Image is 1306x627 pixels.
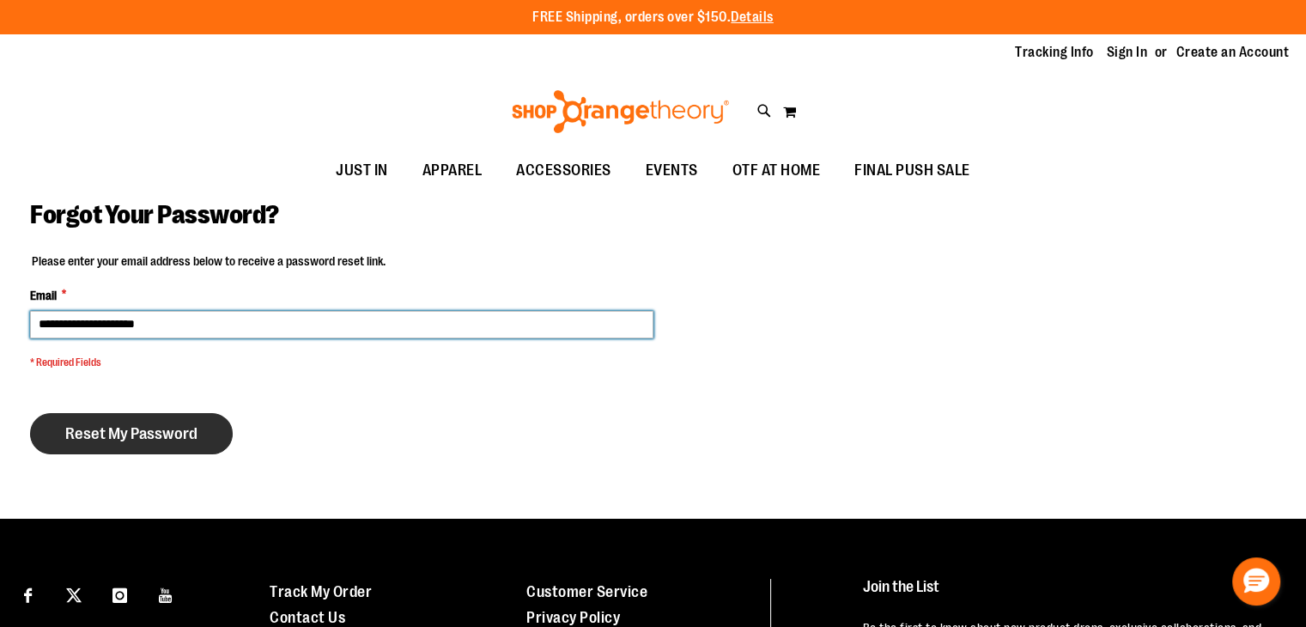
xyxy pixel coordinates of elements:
[30,200,279,229] span: Forgot Your Password?
[405,151,500,191] a: APPAREL
[646,151,698,190] span: EVENTS
[270,583,372,600] a: Track My Order
[1015,43,1094,62] a: Tracking Info
[59,579,89,609] a: Visit our X page
[30,253,387,270] legend: Please enter your email address below to receive a password reset link.
[629,151,715,191] a: EVENTS
[715,151,838,191] a: OTF AT HOME
[30,356,653,370] span: * Required Fields
[863,579,1273,611] h4: Join the List
[151,579,181,609] a: Visit our Youtube page
[1232,557,1280,606] button: Hello, have a question? Let’s chat.
[30,287,57,304] span: Email
[336,151,388,190] span: JUST IN
[1107,43,1148,62] a: Sign In
[837,151,987,191] a: FINAL PUSH SALE
[30,413,233,454] button: Reset My Password
[270,609,345,626] a: Contact Us
[13,579,43,609] a: Visit our Facebook page
[732,151,821,190] span: OTF AT HOME
[422,151,483,190] span: APPAREL
[499,151,629,191] a: ACCESSORIES
[532,8,774,27] p: FREE Shipping, orders over $150.
[1176,43,1290,62] a: Create an Account
[66,587,82,603] img: Twitter
[731,9,774,25] a: Details
[509,90,732,133] img: Shop Orangetheory
[526,609,620,626] a: Privacy Policy
[105,579,135,609] a: Visit our Instagram page
[854,151,970,190] span: FINAL PUSH SALE
[516,151,611,190] span: ACCESSORIES
[526,583,647,600] a: Customer Service
[319,151,405,191] a: JUST IN
[65,424,197,443] span: Reset My Password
